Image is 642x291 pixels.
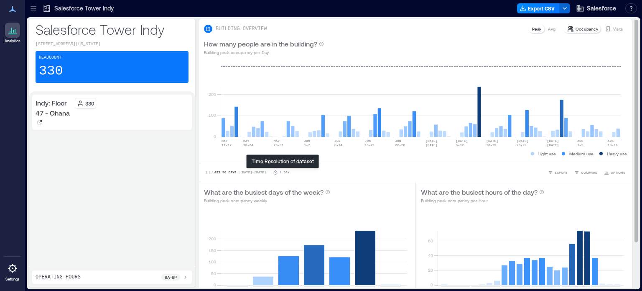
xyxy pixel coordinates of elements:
[54,4,114,13] p: Salesforce Tower Indy
[608,143,618,147] text: 10-16
[243,143,253,147] text: 18-24
[538,150,556,157] p: Light use
[227,287,239,291] text: [DATE]
[428,238,433,243] tspan: 60
[329,287,341,291] text: [DATE]
[209,92,216,97] tspan: 200
[573,168,599,177] button: COMPARE
[611,170,625,175] span: OPTIONS
[274,143,284,147] text: 25-31
[304,139,310,143] text: JUN
[592,287,598,291] text: 8pm
[587,4,616,13] span: Salesforce
[334,143,342,147] text: 8-14
[577,143,583,147] text: 3-9
[278,287,290,291] text: [DATE]
[456,143,464,147] text: 6-12
[471,287,478,291] text: 4am
[456,139,468,143] text: [DATE]
[355,287,367,291] text: [DATE]
[517,139,529,143] text: [DATE]
[573,2,619,15] button: Salesforce
[36,41,189,48] p: [STREET_ADDRESS][US_STATE]
[608,139,614,143] text: AUG
[365,139,371,143] text: JUN
[602,168,627,177] button: OPTIONS
[547,143,559,147] text: [DATE]
[39,63,63,80] p: 330
[253,287,265,291] text: [DATE]
[547,139,559,143] text: [DATE]
[395,139,401,143] text: JUN
[243,139,250,143] text: MAY
[204,168,268,177] button: Last 90 Days |[DATE]-[DATE]
[532,26,541,32] p: Peak
[36,21,189,38] p: Salesforce Tower Indy
[532,287,540,291] text: 12pm
[209,259,216,264] tspan: 100
[486,143,496,147] text: 13-19
[204,187,324,197] p: What are the busiest days of the week?
[380,287,392,291] text: [DATE]
[3,258,23,284] a: Settings
[5,277,20,282] p: Settings
[36,274,81,281] p: Operating Hours
[204,39,317,49] p: How many people are in the building?
[216,26,267,32] p: BUILDING OVERVIEW
[562,287,568,291] text: 4pm
[428,253,433,258] tspan: 40
[214,134,216,139] tspan: 0
[607,150,627,157] p: Heavy use
[304,287,316,291] text: [DATE]
[85,100,94,107] p: 330
[421,187,538,197] p: What are the busiest hours of the day?
[222,143,232,147] text: 11-17
[502,287,508,291] text: 8am
[430,282,433,287] tspan: 0
[577,139,583,143] text: AUG
[569,150,594,157] p: Medium use
[548,26,555,32] p: Avg
[5,39,20,44] p: Analytics
[555,170,568,175] span: EXPORT
[274,139,280,143] text: MAY
[395,143,405,147] text: 22-28
[280,170,290,175] p: 1 Day
[334,139,341,143] text: JUN
[421,197,544,204] p: Building peak occupancy per Hour
[222,139,228,143] text: MAY
[209,113,216,118] tspan: 100
[214,282,216,287] tspan: 0
[39,54,61,61] p: Headcount
[209,236,216,241] tspan: 200
[304,143,310,147] text: 1-7
[2,20,23,46] a: Analytics
[428,268,433,273] tspan: 20
[581,170,597,175] span: COMPARE
[165,274,177,281] p: 8a - 6p
[517,143,527,147] text: 20-26
[486,139,498,143] text: [DATE]
[204,49,324,56] p: Building peak occupancy per Day
[425,143,438,147] text: [DATE]
[546,168,569,177] button: EXPORT
[365,143,375,147] text: 15-21
[517,3,560,13] button: Export CSV
[209,248,216,253] tspan: 150
[211,271,216,276] tspan: 50
[425,139,438,143] text: [DATE]
[36,98,71,118] p: Indy: Floor 47 - Ohana
[576,26,598,32] p: Occupancy
[204,197,330,204] p: Building peak occupancy weekly
[613,26,623,32] p: Visits
[441,287,449,291] text: 12am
